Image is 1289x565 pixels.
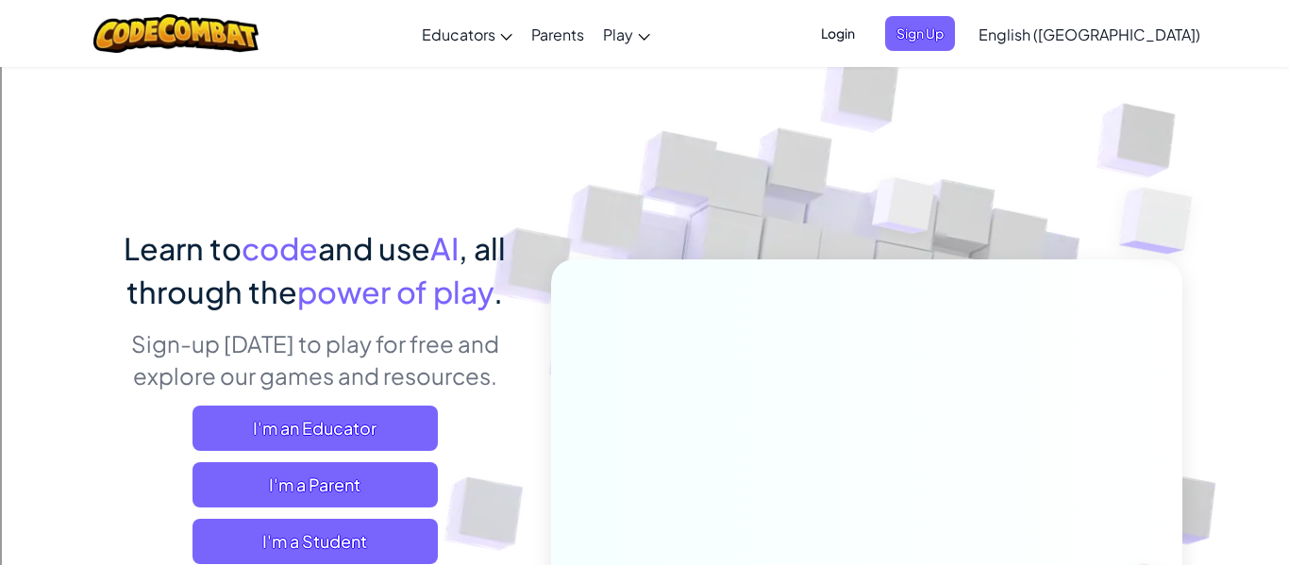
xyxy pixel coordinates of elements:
a: Parents [522,8,594,59]
button: Sign Up [885,16,955,51]
a: English ([GEOGRAPHIC_DATA]) [969,8,1210,59]
span: Play [603,25,633,44]
span: AI [430,229,459,267]
span: English ([GEOGRAPHIC_DATA]) [979,25,1200,44]
a: I'm a Parent [193,462,438,507]
span: Educators [422,25,495,44]
img: Overlap cubes [1081,141,1245,301]
span: code [242,229,318,267]
span: and use [318,229,430,267]
span: . [494,273,503,310]
p: Sign-up [DATE] to play for free and explore our games and resources. [107,327,523,391]
a: Educators [412,8,522,59]
button: Login [810,16,866,51]
button: I'm a Student [193,519,438,564]
a: I'm an Educator [193,406,438,451]
img: CodeCombat logo [93,14,259,53]
span: power of play [297,273,494,310]
a: Play [594,8,660,59]
img: Overlap cubes [837,141,973,281]
span: Learn to [124,229,242,267]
